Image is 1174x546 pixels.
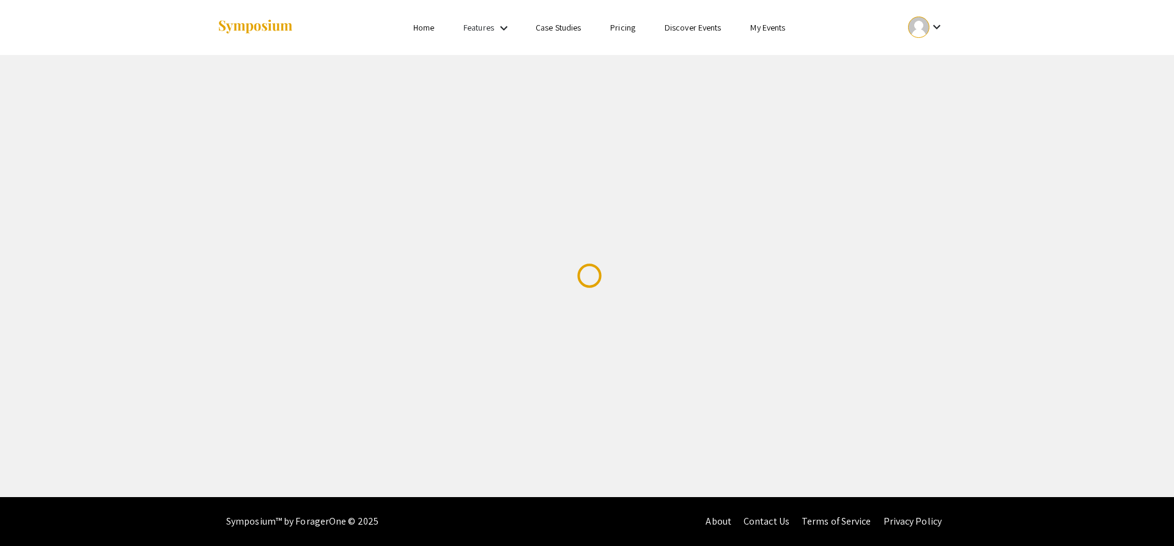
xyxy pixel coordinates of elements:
[895,13,957,41] button: Expand account dropdown
[802,515,871,528] a: Terms of Service
[497,21,511,35] mat-icon: Expand Features list
[744,515,789,528] a: Contact Us
[706,515,731,528] a: About
[226,497,378,546] div: Symposium™ by ForagerOne © 2025
[750,22,785,33] a: My Events
[665,22,722,33] a: Discover Events
[463,22,494,33] a: Features
[884,515,942,528] a: Privacy Policy
[536,22,581,33] a: Case Studies
[929,20,944,34] mat-icon: Expand account dropdown
[217,19,293,35] img: Symposium by ForagerOne
[610,22,635,33] a: Pricing
[413,22,434,33] a: Home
